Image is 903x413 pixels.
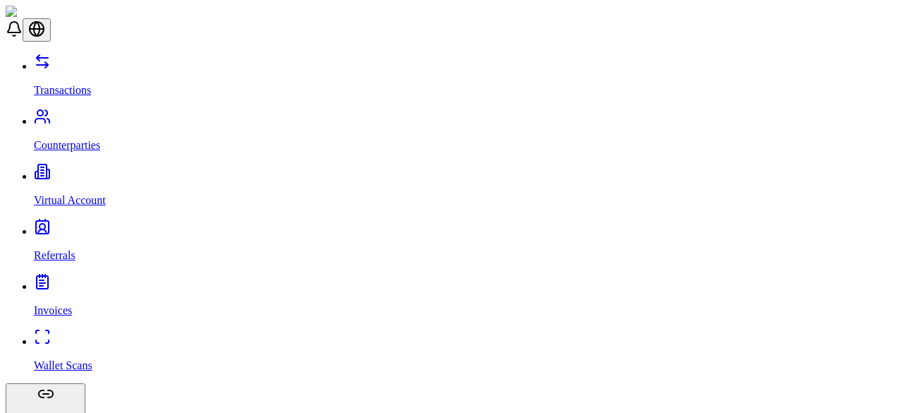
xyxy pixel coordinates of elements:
[34,84,897,97] p: Transactions
[34,115,897,152] a: Counterparties
[34,194,897,207] p: Virtual Account
[34,335,897,372] a: Wallet Scans
[34,170,897,207] a: Virtual Account
[34,359,897,372] p: Wallet Scans
[34,280,897,317] a: Invoices
[34,225,897,262] a: Referrals
[6,6,90,18] img: ShieldPay Logo
[34,60,897,97] a: Transactions
[34,139,897,152] p: Counterparties
[34,304,897,317] p: Invoices
[34,249,897,262] p: Referrals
